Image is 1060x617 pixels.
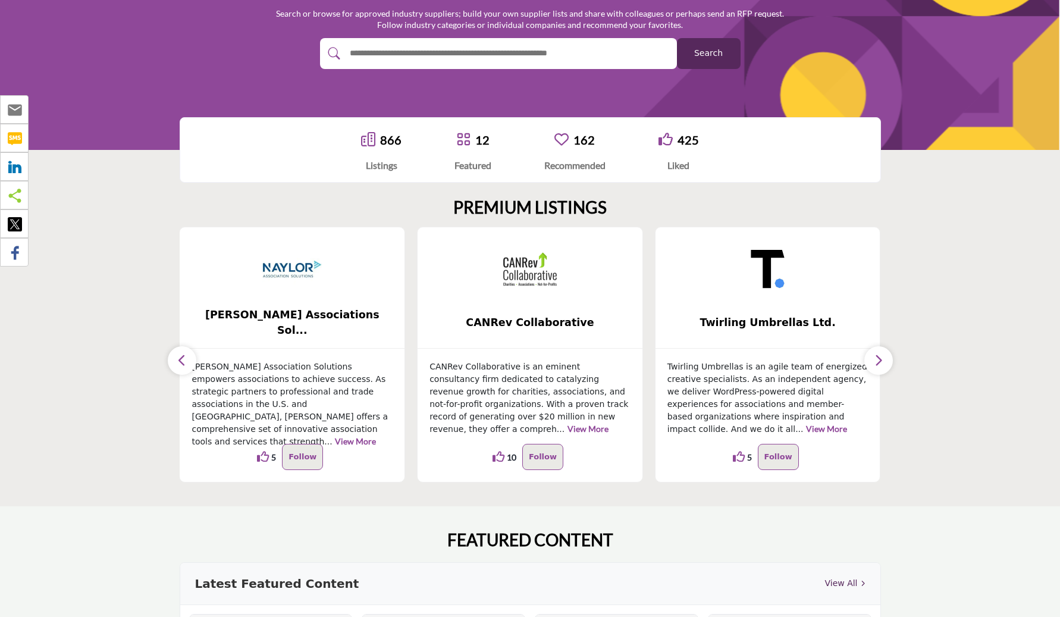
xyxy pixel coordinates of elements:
[192,361,393,448] p: [PERSON_NAME] Association Solutions empowers associations to achieve success. As strategic partne...
[806,424,847,434] a: View More
[567,424,609,434] a: View More
[276,8,784,31] p: Search or browse for approved industry suppliers; build your own supplier lists and share with co...
[529,450,557,464] p: Follow
[435,315,625,330] span: CANRev Collaborative
[573,133,595,147] a: 162
[678,133,699,147] a: 425
[738,239,798,299] img: Twirling Umbrellas Ltd.
[180,307,404,339] a: [PERSON_NAME] Associations Sol...
[673,307,863,339] b: Twirling Umbrellas Ltd.
[195,575,359,593] h3: Latest Featured Content
[456,132,471,148] a: Go to Featured
[361,158,402,173] div: Listings
[271,451,276,463] span: 5
[500,239,560,299] img: CANRev Collaborative
[197,307,387,339] span: [PERSON_NAME] Associations Sol...
[747,451,752,463] span: 5
[435,307,625,339] b: CANRev Collaborative
[429,361,631,436] p: CANRev Collaborative is an eminent consultancy firm dedicated to catalyzing revenue growth for ch...
[418,307,642,339] a: CANRev Collaborative
[658,158,699,173] div: Liked
[658,132,673,146] i: Go to Liked
[475,133,490,147] a: 12
[554,132,569,148] a: Go to Recommended
[453,198,607,218] h2: PREMIUM LISTINGS
[262,239,322,299] img: Naylor Associations Solutions
[764,450,792,464] p: Follow
[507,451,516,463] span: 10
[522,444,563,470] button: Follow
[447,530,613,550] h2: FEATURED CONTENT
[380,133,402,147] a: 866
[324,437,332,446] span: ...
[656,307,880,339] a: Twirling Umbrellas Ltd.
[677,38,741,69] button: Search
[667,361,868,436] p: Twirling Umbrellas is an agile team of energized creative specialists. As an independent agency, ...
[335,436,376,446] a: View More
[673,315,863,330] span: Twirling Umbrellas Ltd.
[454,158,491,173] div: Featured
[282,444,323,470] button: Follow
[288,450,316,464] p: Follow
[557,424,565,434] span: ...
[758,444,799,470] button: Follow
[197,307,387,339] b: Naylor Associations Solutions
[544,158,606,173] div: Recommended
[795,424,803,434] span: ...
[824,577,865,590] a: View All
[694,47,723,59] span: Search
